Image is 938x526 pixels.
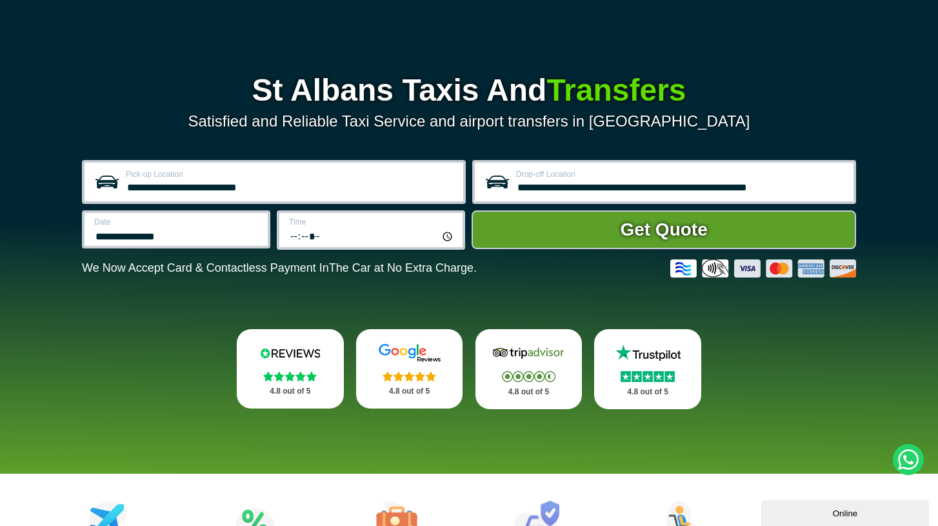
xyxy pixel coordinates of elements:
span: Transfers [546,73,686,107]
h1: St Albans Taxis And [82,75,856,106]
p: We Now Accept Card & Contactless Payment In [82,261,477,275]
p: 4.8 out of 5 [370,383,449,400]
p: 4.8 out of 5 [251,383,330,400]
img: Reviews.io [252,343,329,363]
label: Pick-up Location [126,170,455,178]
button: Get Quote [472,210,856,249]
a: Trustpilot Stars 4.8 out of 5 [594,329,701,409]
a: Google Stars 4.8 out of 5 [356,329,463,409]
img: Trustpilot [609,343,686,363]
p: 4.8 out of 5 [608,384,687,400]
p: 4.8 out of 5 [490,384,568,400]
img: Stars [383,371,436,381]
a: Tripadvisor Stars 4.8 out of 5 [475,329,583,409]
p: Satisfied and Reliable Taxi Service and airport transfers in [GEOGRAPHIC_DATA] [82,112,856,130]
img: Stars [263,371,317,381]
img: Google [371,343,448,363]
label: Date [94,218,260,226]
label: Time [289,218,455,226]
span: The Car at No Extra Charge. [329,261,477,274]
img: Stars [621,371,675,382]
img: Credit And Debit Cards [670,259,856,278]
iframe: chat widget [761,498,932,526]
label: Drop-off Location [516,170,846,178]
img: Tripadvisor [490,343,567,363]
a: Reviews.io Stars 4.8 out of 5 [237,329,344,409]
img: Stars [502,371,555,382]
